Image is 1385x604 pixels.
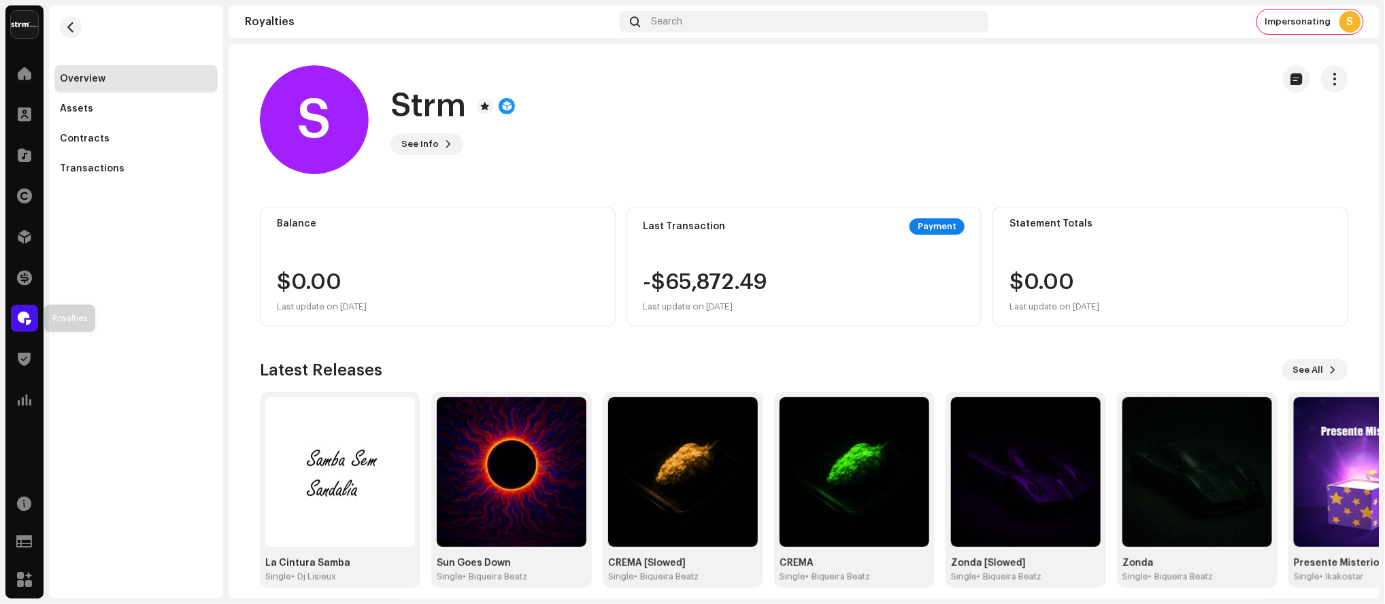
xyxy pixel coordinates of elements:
[265,571,291,582] div: Single
[54,95,218,122] re-m-nav-item: Assets
[1293,356,1324,384] span: See All
[1320,571,1364,582] div: • Ikakostar
[260,65,369,174] div: S
[54,155,218,182] re-m-nav-item: Transactions
[390,133,463,155] button: See Info
[277,299,367,315] div: Last update on [DATE]
[910,218,965,235] div: Payment
[1122,571,1148,582] div: Single
[977,571,1041,582] div: • Biqueira Beatz
[951,397,1101,547] img: dc9a7960-7c7a-46ab-bfd4-60e6ae5b0af2
[608,571,634,582] div: Single
[277,218,599,229] div: Balance
[54,65,218,93] re-m-nav-item: Overview
[951,571,977,582] div: Single
[1009,299,1099,315] div: Last update on [DATE]
[401,131,439,158] span: See Info
[245,16,614,27] div: Royalties
[1294,571,1320,582] div: Single
[260,359,382,381] h3: Latest Releases
[60,73,105,84] div: Overview
[780,571,805,582] div: Single
[1282,359,1348,381] button: See All
[60,103,93,114] div: Assets
[608,558,758,569] div: CREMA [Slowed]
[634,571,699,582] div: • Biqueira Beatz
[951,558,1101,569] div: Zonda [Slowed]
[652,16,683,27] span: Search
[11,11,38,38] img: 408b884b-546b-4518-8448-1008f9c76b02
[1148,571,1213,582] div: • Biqueira Beatz
[260,207,616,326] re-o-card-value: Balance
[265,558,415,569] div: La Cintura Samba
[463,571,527,582] div: • Biqueira Beatz
[390,84,466,128] h1: Strm
[1339,11,1361,33] div: S
[437,397,586,547] img: 10af863f-1503-48b9-ac05-a83085e4332d
[437,558,586,569] div: Sun Goes Down
[60,163,124,174] div: Transactions
[1265,16,1331,27] span: Impersonating
[437,571,463,582] div: Single
[1122,397,1272,547] img: b46406b4-36f5-44ae-b362-cfae25733e73
[54,125,218,152] re-m-nav-item: Contracts
[1122,558,1272,569] div: Zonda
[644,299,768,315] div: Last update on [DATE]
[608,397,758,547] img: ae1913e2-89af-412c-b3aa-f8003aa933a5
[60,133,110,144] div: Contracts
[992,207,1348,326] re-o-card-value: Statement Totals
[265,397,415,547] img: 3b1155d0-6d5a-4fc8-842e-cb06c87fda6c
[780,397,929,547] img: ccf95869-37ed-4bd7-8609-660c1674f974
[1009,218,1331,229] div: Statement Totals
[291,571,336,582] div: • Dj Lisieux
[805,571,870,582] div: • Biqueira Beatz
[644,221,726,232] div: Last Transaction
[780,558,929,569] div: CREMA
